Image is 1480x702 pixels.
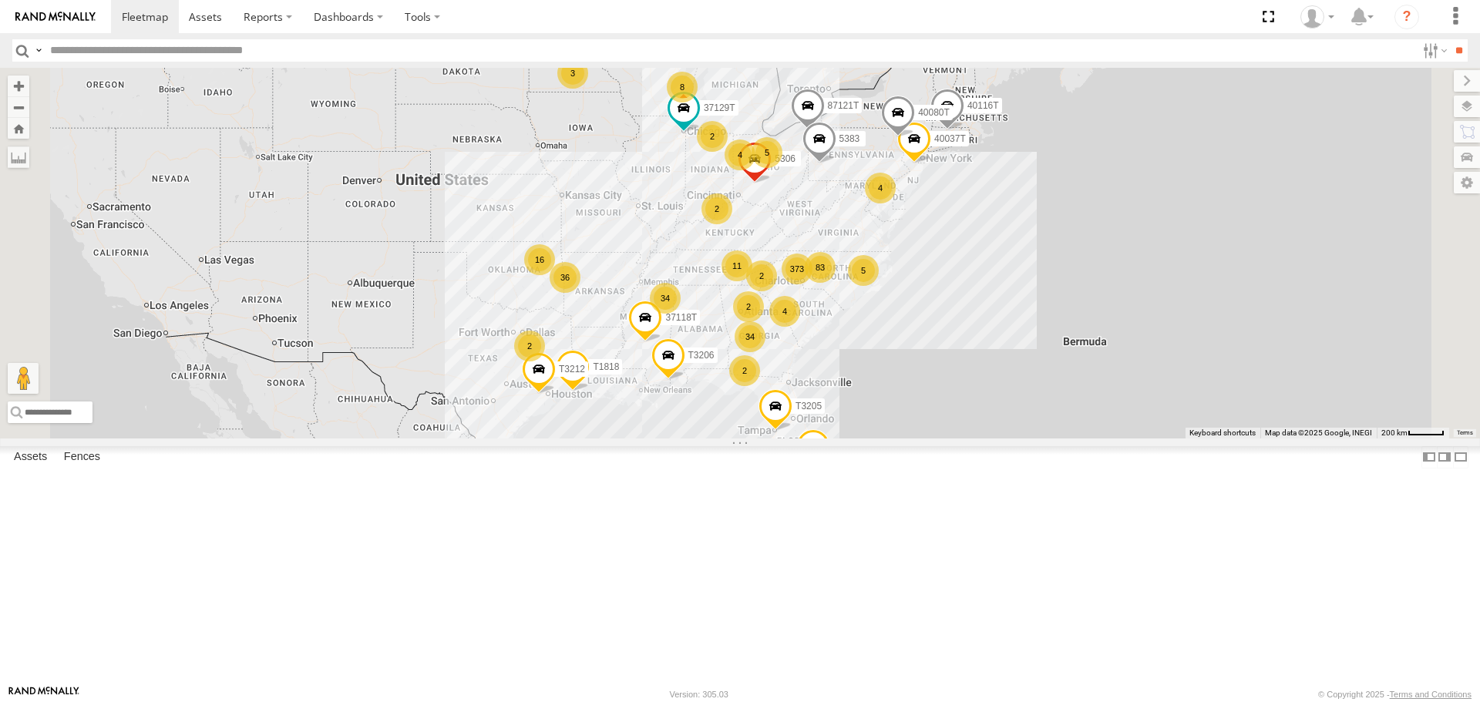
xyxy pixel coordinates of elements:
span: 200 km [1381,428,1408,437]
label: Search Query [32,39,45,62]
span: 37118T [665,312,697,323]
span: 5383 [839,133,860,144]
label: Fences [56,447,108,469]
button: Zoom out [8,96,29,118]
a: Terms and Conditions [1390,690,1472,699]
div: 4 [865,173,896,203]
button: Keyboard shortcuts [1189,428,1256,438]
span: T3212 [559,364,585,375]
span: T1818 [593,362,619,373]
div: 4 [769,296,800,327]
span: 40037T [934,134,966,145]
div: 16 [524,244,555,275]
span: 40116T [967,100,999,111]
span: 40080T [918,108,950,119]
div: 2 [729,355,760,386]
div: 34 [650,283,681,314]
div: 373 [782,254,812,284]
button: Map Scale: 200 km per 44 pixels [1377,428,1449,438]
div: 5 [752,137,782,168]
button: Zoom in [8,76,29,96]
span: 5306 [775,154,795,165]
div: 11 [721,250,752,281]
div: © Copyright 2025 - [1318,690,1472,699]
label: Hide Summary Table [1453,446,1468,469]
label: Dock Summary Table to the Right [1437,446,1452,469]
div: 2 [697,121,728,152]
a: Terms [1457,429,1473,435]
a: Visit our Website [8,687,79,702]
label: Assets [6,447,55,469]
div: 4 [725,139,755,170]
img: rand-logo.svg [15,12,96,22]
div: Version: 305.03 [670,690,728,699]
span: T3205 [795,401,822,411]
label: Search Filter Options [1417,39,1450,62]
div: 2 [746,260,777,291]
div: 83 [805,252,836,283]
span: 87121T [828,100,859,111]
div: 5 [848,255,879,286]
span: Map data ©2025 Google, INEGI [1265,428,1372,437]
div: 36 [550,262,580,293]
span: 37129T [704,103,735,114]
button: Drag Pegman onto the map to open Street View [8,363,39,394]
label: Dock Summary Table to the Left [1421,446,1437,469]
i: ? [1394,5,1419,29]
div: 2 [514,331,545,361]
div: Dwight Wallace [1295,5,1340,29]
div: 3 [557,58,588,89]
span: T3206 [688,351,715,361]
div: 34 [735,321,765,352]
label: Map Settings [1454,172,1480,193]
div: 8 [667,72,698,102]
div: 2 [701,193,732,224]
label: Measure [8,146,29,168]
button: Zoom Home [8,118,29,139]
div: 2 [733,291,764,322]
